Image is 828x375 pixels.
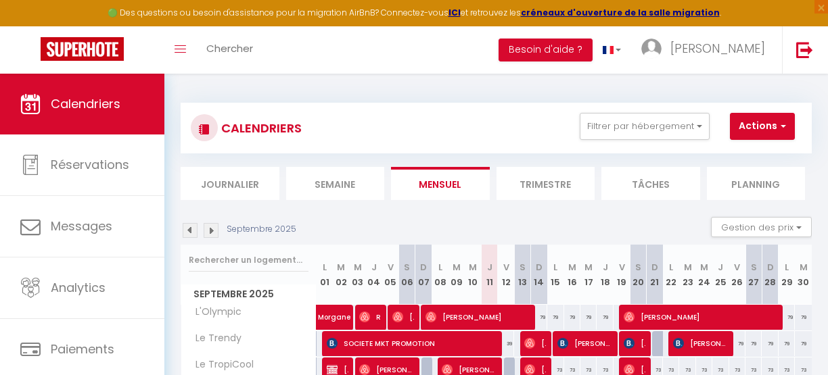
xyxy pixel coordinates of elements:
a: ICI [448,7,461,18]
th: 20 [630,245,646,305]
th: 30 [795,245,812,305]
abbr: V [734,261,740,274]
span: Chercher [206,41,253,55]
abbr: J [371,261,377,274]
abbr: L [438,261,442,274]
img: Super Booking [41,37,124,61]
abbr: M [700,261,708,274]
abbr: S [635,261,641,274]
th: 07 [415,245,432,305]
img: logout [796,41,813,58]
th: 11 [482,245,498,305]
th: 16 [564,245,580,305]
abbr: J [487,261,492,274]
span: Réservations [51,156,129,173]
span: Septembre 2025 [181,284,316,304]
a: créneaux d'ouverture de la salle migration [521,7,720,18]
abbr: M [584,261,593,274]
abbr: D [420,261,427,274]
span: SOCIETE MKT PROMOTION [327,330,495,356]
abbr: L [323,261,327,274]
input: Rechercher un logement... [189,248,308,272]
abbr: S [404,261,410,274]
span: Messages [51,218,112,234]
th: 04 [366,245,382,305]
span: Morgane [318,297,380,323]
span: Analytics [51,279,106,296]
abbr: M [568,261,576,274]
abbr: D [767,261,774,274]
div: 79 [729,331,745,356]
button: Besoin d'aide ? [499,39,593,61]
div: 79 [795,305,812,330]
button: Ouvrir le widget de chat LiveChat [11,5,51,46]
span: Paiements [51,341,114,357]
th: 19 [614,245,630,305]
li: Journalier [181,167,279,200]
div: 79 [762,331,778,356]
th: 03 [349,245,365,305]
span: Calendriers [51,95,120,112]
div: 79 [580,305,597,330]
th: 29 [779,245,795,305]
abbr: L [553,261,557,274]
th: 28 [762,245,778,305]
li: Trimestre [497,167,595,200]
abbr: L [785,261,789,274]
th: 22 [663,245,679,305]
a: ... [PERSON_NAME] [631,26,782,74]
th: 14 [531,245,547,305]
button: Actions [730,113,795,140]
a: Chercher [196,26,263,74]
abbr: M [337,261,345,274]
div: 79 [531,305,547,330]
span: [PERSON_NAME] [673,330,727,356]
th: 15 [547,245,563,305]
th: 27 [745,245,762,305]
span: Regine [359,304,381,330]
li: Mensuel [391,167,490,200]
div: 79 [745,331,762,356]
a: Morgane [311,305,327,330]
th: 08 [432,245,448,305]
abbr: V [619,261,625,274]
span: Le TropiCool [183,357,257,372]
th: 18 [597,245,613,305]
th: 21 [647,245,663,305]
abbr: S [751,261,757,274]
th: 24 [696,245,712,305]
th: 10 [465,245,481,305]
div: 39 [498,331,514,356]
p: Septembre 2025 [227,223,296,236]
th: 13 [514,245,530,305]
span: [PERSON_NAME] [624,304,775,330]
div: 79 [564,305,580,330]
span: [PERSON_NAME] [670,40,765,57]
abbr: D [536,261,543,274]
abbr: V [503,261,509,274]
abbr: J [718,261,723,274]
abbr: V [388,261,394,274]
button: Gestion des prix [711,217,812,237]
span: L'Olympic [183,305,245,320]
abbr: M [684,261,692,274]
h3: CALENDRIERS [218,113,302,143]
span: [PERSON_NAME] DIT BROCHAND [624,330,645,356]
th: 01 [317,245,333,305]
abbr: M [453,261,461,274]
th: 05 [382,245,398,305]
li: Semaine [286,167,385,200]
span: [PERSON_NAME] [557,330,612,356]
abbr: M [354,261,362,274]
abbr: J [603,261,608,274]
th: 26 [729,245,745,305]
img: ... [641,39,662,59]
span: [PERSON_NAME] [392,304,414,330]
th: 06 [399,245,415,305]
iframe: Chat [770,314,818,365]
span: [PERSON_NAME] [425,304,528,330]
th: 09 [448,245,465,305]
div: 79 [547,305,563,330]
abbr: D [651,261,658,274]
